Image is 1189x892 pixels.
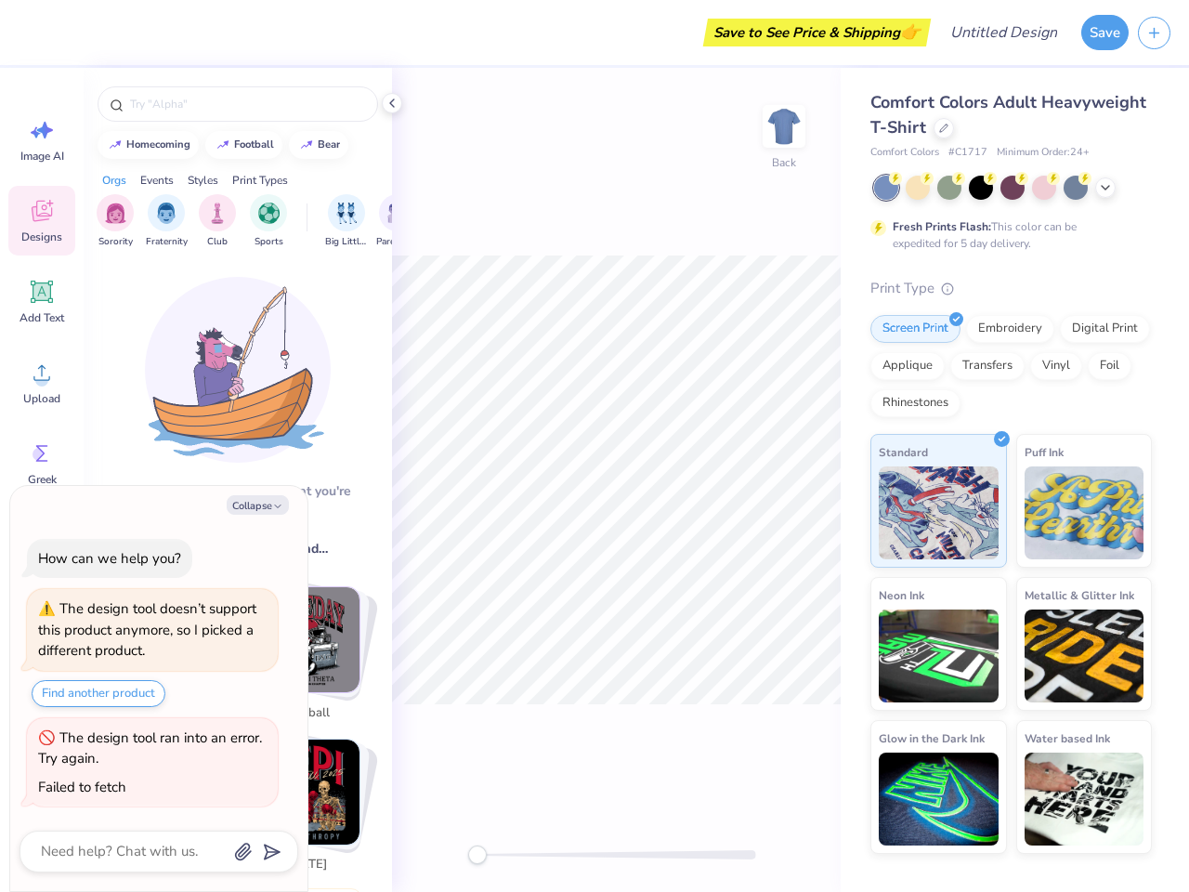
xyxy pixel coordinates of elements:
[879,442,928,462] span: Standard
[765,108,803,145] img: Back
[870,91,1146,138] span: Comfort Colors Adult Heavyweight T-Shirt
[1081,15,1129,50] button: Save
[234,139,274,150] div: football
[299,139,314,151] img: trend_line.gif
[28,472,57,487] span: Greek
[146,194,188,249] div: filter for Fraternity
[207,235,228,249] span: Club
[97,194,134,249] button: filter button
[102,172,126,189] div: Orgs
[38,778,126,796] div: Failed to fetch
[23,391,60,406] span: Upload
[32,680,165,707] button: Find another product
[21,230,62,244] span: Designs
[376,194,419,249] button: filter button
[325,194,368,249] div: filter for Big Little Reveal
[893,219,991,234] strong: Fresh Prints Flash:
[38,728,262,768] div: The design tool ran into an error. Try again.
[1025,610,1144,702] img: Metallic & Glitter Ink
[325,194,368,249] button: filter button
[870,278,1152,299] div: Print Type
[145,277,331,463] img: Loading...
[140,172,174,189] div: Events
[156,203,176,224] img: Fraternity Image
[879,610,999,702] img: Neon Ink
[468,846,487,864] div: Accessibility label
[250,194,287,249] div: filter for Sports
[98,235,133,249] span: Sorority
[870,389,960,417] div: Rhinestones
[1060,315,1150,343] div: Digital Print
[948,145,987,161] span: # C1717
[376,194,419,249] div: filter for Parent's Weekend
[232,172,288,189] div: Print Types
[1030,352,1082,380] div: Vinyl
[870,315,960,343] div: Screen Print
[242,739,383,882] button: Stack Card Button halloween
[879,728,985,748] span: Glow in the Dark Ink
[255,235,283,249] span: Sports
[336,203,357,224] img: Big Little Reveal Image
[997,145,1090,161] span: Minimum Order: 24 +
[38,549,181,568] div: How can we help you?
[205,131,282,159] button: football
[1088,352,1131,380] div: Foil
[879,466,999,559] img: Standard
[227,495,289,515] button: Collapse
[250,194,287,249] button: filter button
[966,315,1054,343] div: Embroidery
[325,235,368,249] span: Big Little Reveal
[20,149,64,164] span: Image AI
[289,131,348,159] button: bear
[216,139,230,151] img: trend_line.gif
[879,585,924,605] span: Neon Ink
[387,203,409,224] img: Parent's Weekend Image
[258,203,280,224] img: Sports Image
[146,194,188,249] button: filter button
[105,203,126,224] img: Sorority Image
[1025,442,1064,462] span: Puff Ink
[242,586,383,729] button: Stack Card Button football
[97,194,134,249] div: filter for Sorority
[199,194,236,249] div: filter for Club
[950,352,1025,380] div: Transfers
[108,139,123,151] img: trend_line.gif
[1025,585,1134,605] span: Metallic & Glitter Ink
[879,753,999,846] img: Glow in the Dark Ink
[870,352,945,380] div: Applique
[207,203,228,224] img: Club Image
[126,139,190,150] div: homecoming
[870,145,939,161] span: Comfort Colors
[935,14,1072,51] input: Untitled Design
[1025,728,1110,748] span: Water based Ink
[900,20,921,43] span: 👉
[772,154,796,171] div: Back
[188,172,218,189] div: Styles
[128,95,366,113] input: Try "Alpha"
[20,310,64,325] span: Add Text
[708,19,926,46] div: Save to See Price & Shipping
[376,235,419,249] span: Parent's Weekend
[318,139,340,150] div: bear
[98,131,199,159] button: homecoming
[38,599,256,660] div: The design tool doesn’t support this product anymore, so I picked a different product.
[146,235,188,249] span: Fraternity
[84,481,392,520] div: [PERSON_NAME]! We can't find what you're looking for.
[1025,466,1144,559] img: Puff Ink
[893,218,1121,252] div: This color can be expedited for 5 day delivery.
[199,194,236,249] button: filter button
[1025,753,1144,846] img: Water based Ink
